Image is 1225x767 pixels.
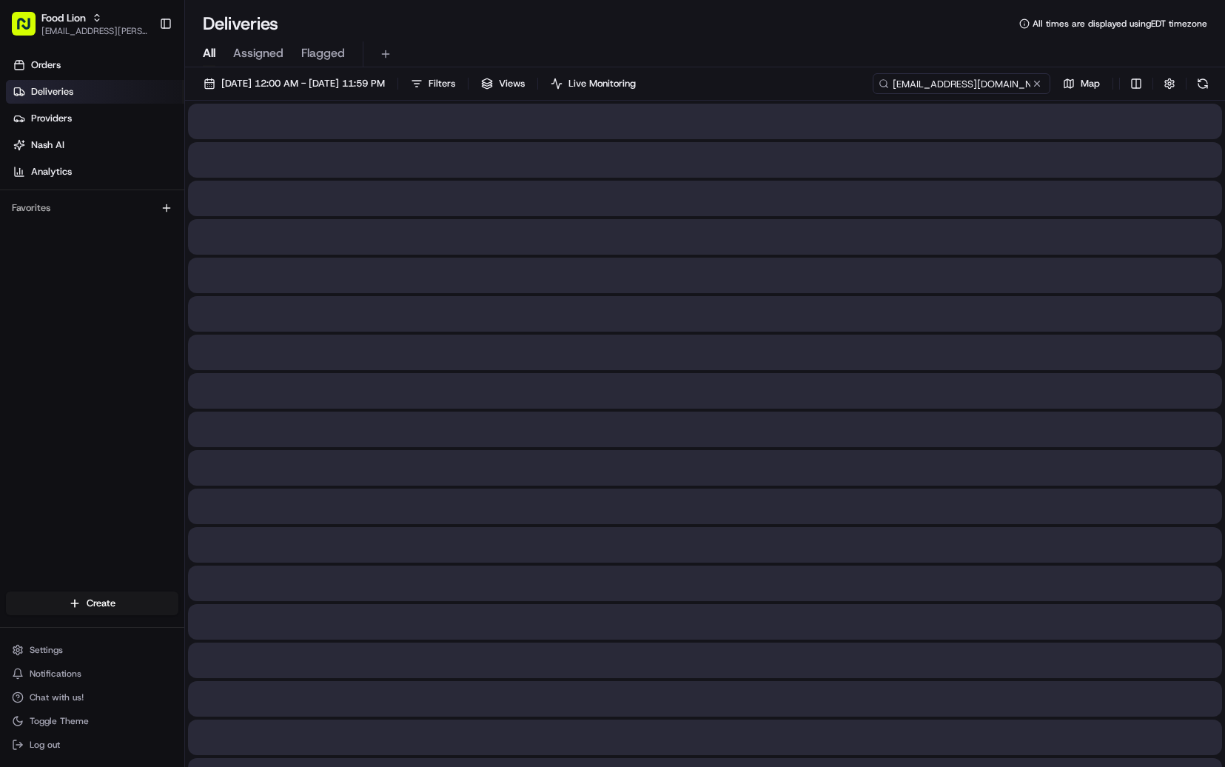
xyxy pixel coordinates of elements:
button: Refresh [1192,73,1213,94]
span: [DATE] 12:00 AM - [DATE] 11:59 PM [221,77,385,90]
span: API Documentation [140,215,238,230]
a: Orders [6,53,184,77]
span: Filters [429,77,455,90]
a: Providers [6,107,184,130]
img: Nash [15,15,44,44]
input: Type to search [873,73,1050,94]
img: 1736555255976-a54dd68f-1ca7-489b-9aae-adbdc363a1c4 [15,141,41,168]
div: Start new chat [50,141,243,156]
span: Flagged [301,44,345,62]
span: Create [87,597,115,610]
div: We're available if you need us! [50,156,187,168]
span: All times are displayed using EDT timezone [1033,18,1207,30]
span: Notifications [30,668,81,680]
button: Chat with us! [6,687,178,708]
button: Food Lion [41,10,86,25]
span: Views [499,77,525,90]
a: 📗Knowledge Base [9,209,119,235]
a: 💻API Documentation [119,209,244,235]
button: Create [6,592,178,615]
h1: Deliveries [203,12,278,36]
span: Assigned [233,44,283,62]
button: Log out [6,734,178,755]
span: Toggle Theme [30,715,89,727]
input: Clear [38,96,244,111]
span: Analytics [31,165,72,178]
span: Providers [31,112,72,125]
p: Welcome 👋 [15,59,269,83]
span: Settings [30,644,63,656]
span: Nash AI [31,138,64,152]
button: Start new chat [252,146,269,164]
button: [DATE] 12:00 AM - [DATE] 11:59 PM [197,73,392,94]
span: Orders [31,58,61,72]
button: Live Monitoring [544,73,642,94]
span: All [203,44,215,62]
a: Analytics [6,160,184,184]
button: Notifications [6,663,178,684]
div: Favorites [6,196,178,220]
button: Food Lion[EMAIL_ADDRESS][PERSON_NAME][DOMAIN_NAME] [6,6,153,41]
span: Map [1081,77,1100,90]
button: Map [1056,73,1107,94]
a: Nash AI [6,133,184,157]
span: Log out [30,739,60,751]
div: 📗 [15,216,27,228]
a: Powered byPylon [104,250,179,262]
button: Filters [404,73,462,94]
span: Deliveries [31,85,73,98]
a: Deliveries [6,80,184,104]
span: Knowledge Base [30,215,113,230]
div: 💻 [125,216,137,228]
button: [EMAIL_ADDRESS][PERSON_NAME][DOMAIN_NAME] [41,25,147,37]
span: Chat with us! [30,691,84,703]
span: Pylon [147,251,179,262]
span: Live Monitoring [568,77,636,90]
button: Settings [6,640,178,660]
button: Toggle Theme [6,711,178,731]
button: Views [474,73,531,94]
